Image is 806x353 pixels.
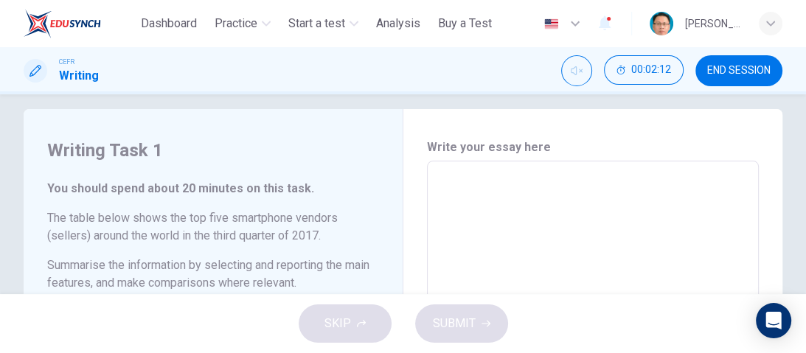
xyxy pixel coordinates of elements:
span: CEFR [59,57,74,67]
span: Dashboard [141,15,197,32]
h6: Summarise the information by selecting and reporting the main features, and make comparisons wher... [47,256,379,292]
img: Profile picture [650,12,673,35]
button: Start a test [282,10,364,37]
img: ELTC logo [24,9,101,38]
div: Hide [604,55,684,86]
div: Unmute [561,55,592,86]
button: 00:02:12 [604,55,684,85]
img: en [542,18,560,29]
button: Practice [209,10,277,37]
h6: The table below shows the top five smartphone vendors (sellers) around the world in the third qua... [47,209,379,245]
button: END SESSION [695,55,782,86]
span: END SESSION [707,65,771,77]
h4: Writing Task 1 [47,139,379,162]
button: Dashboard [135,10,203,37]
button: Buy a Test [432,10,498,37]
div: [PERSON_NAME] [PERSON_NAME] [685,15,741,32]
span: 00:02:12 [631,64,671,76]
h1: Writing [59,67,99,85]
button: Analysis [370,10,426,37]
span: Start a test [288,15,345,32]
h6: You should spend about 20 minutes on this task. [47,180,379,198]
span: Buy a Test [438,15,492,32]
div: Open Intercom Messenger [756,303,791,338]
a: ELTC logo [24,9,135,38]
h6: Write your essay here [427,139,760,156]
span: Analysis [376,15,420,32]
span: Practice [215,15,257,32]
